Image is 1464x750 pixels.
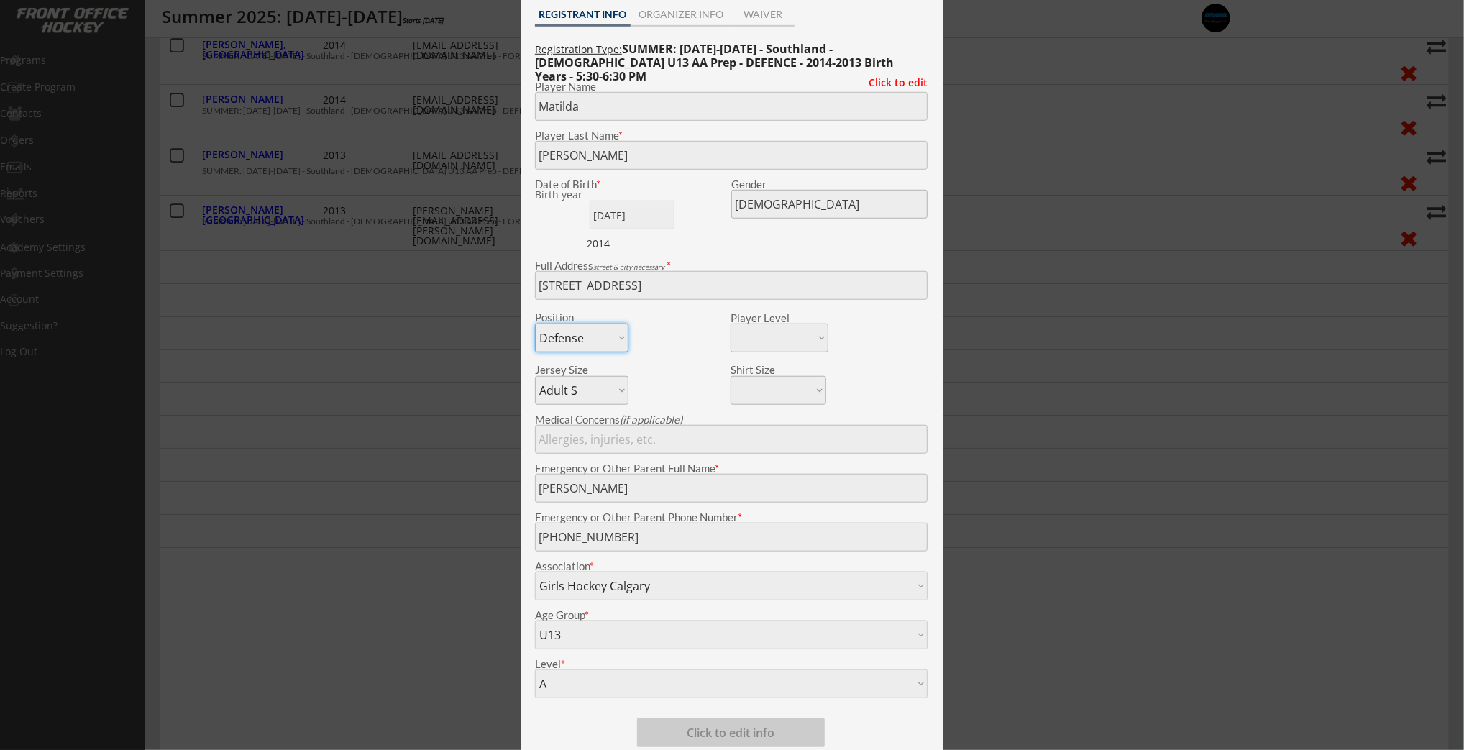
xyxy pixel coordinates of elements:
div: Player Name [535,81,928,92]
div: Date of Birth [535,179,628,190]
div: Age Group [535,610,928,621]
div: Shirt Size [731,365,805,375]
div: Click to edit [858,78,928,88]
div: Position [535,312,609,323]
div: Birth year [535,190,625,200]
u: Registration Type: [535,42,622,56]
div: Emergency or Other Parent Phone Number [535,512,928,523]
input: Street, City, Province/State [535,271,928,300]
div: We are transitioning the system to collect and store date of birth instead of just birth year to ... [535,190,625,201]
div: REGISTRANT INFO [535,9,631,19]
div: Emergency or Other Parent Full Name [535,463,928,474]
button: Click to edit info [637,718,825,747]
strong: SUMMER: [DATE]-[DATE] - Southland - [DEMOGRAPHIC_DATA] U13 AA Prep - DEFENCE - 2014-2013 Birth Ye... [535,41,897,84]
div: Level [535,659,928,669]
div: WAIVER [732,9,795,19]
div: Gender [731,179,928,190]
input: Allergies, injuries, etc. [535,425,928,454]
em: (if applicable) [620,413,682,426]
div: Association [535,561,928,572]
div: Jersey Size [535,365,609,375]
div: ORGANIZER INFO [631,9,732,19]
div: 2014 [587,237,677,251]
div: Player Last Name [535,130,928,141]
div: Player Level [731,313,828,324]
em: street & city necessary [593,262,664,271]
div: Medical Concerns [535,414,928,425]
div: Full Address [535,260,928,271]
